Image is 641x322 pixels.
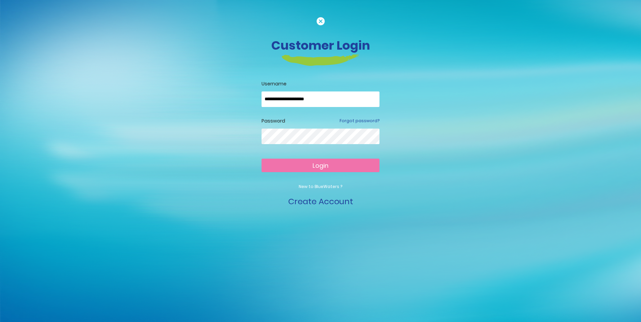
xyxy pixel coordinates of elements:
h3: Customer Login [133,38,508,53]
label: Password [262,117,285,125]
a: Create Account [288,196,353,207]
p: New to BlueWaters ? [262,184,379,190]
a: Forgot password? [340,118,379,124]
img: login-heading-border.png [282,54,359,66]
img: cancel [317,17,325,25]
label: Username [262,80,379,87]
span: Login [313,161,328,170]
button: Login [262,159,379,172]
